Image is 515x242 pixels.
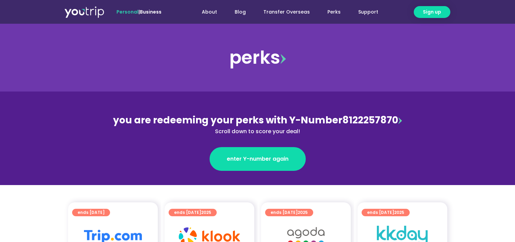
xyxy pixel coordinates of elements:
[78,209,105,216] span: ends [DATE]
[113,114,342,127] span: you are redeeming your perks with Y-Number
[72,209,110,216] a: ends [DATE]
[414,6,450,18] a: Sign up
[201,209,211,215] span: 2025
[349,6,387,18] a: Support
[394,209,404,215] span: 2025
[193,6,226,18] a: About
[255,6,319,18] a: Transfer Overseas
[116,8,138,15] span: Personal
[140,8,162,15] a: Business
[180,6,387,18] nav: Menu
[265,209,313,216] a: ends [DATE]2025
[298,209,308,215] span: 2025
[271,209,308,216] span: ends [DATE]
[226,6,255,18] a: Blog
[227,155,288,163] span: enter Y-number again
[169,209,217,216] a: ends [DATE]2025
[362,209,410,216] a: ends [DATE]2025
[111,127,405,136] div: Scroll down to score your deal!
[367,209,404,216] span: ends [DATE]
[423,8,441,16] span: Sign up
[174,209,211,216] span: ends [DATE]
[210,147,306,171] a: enter Y-number again
[116,8,162,15] span: |
[319,6,349,18] a: Perks
[111,113,405,136] div: 8122257870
